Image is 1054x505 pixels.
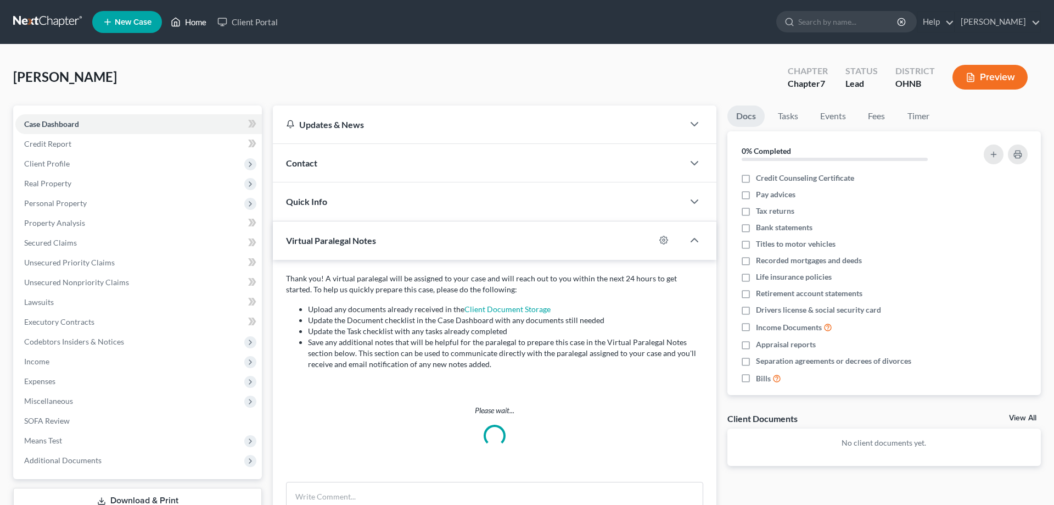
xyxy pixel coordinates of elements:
[464,304,551,314] a: Client Document Storage
[24,456,102,465] span: Additional Documents
[756,304,881,315] span: Drivers license & social security card
[756,356,911,367] span: Separation agreements or decrees of divorces
[24,139,71,148] span: Credit Report
[756,373,771,384] span: Bills
[115,18,152,26] span: New Case
[1009,414,1036,422] a: View All
[308,304,703,315] li: Upload any documents already received in the
[165,12,212,32] a: Home
[13,69,117,85] span: [PERSON_NAME]
[286,273,703,295] p: Thank you! A virtual paralegal will be assigned to your case and will reach out to you within the...
[727,106,765,127] a: Docs
[24,258,115,267] span: Unsecured Priority Claims
[24,416,70,425] span: SOFA Review
[15,253,262,273] a: Unsecured Priority Claims
[798,12,899,32] input: Search by name...
[308,337,703,370] li: Save any additional notes that will be helpful for the paralegal to prepare this case in the Virt...
[788,65,828,77] div: Chapter
[756,288,862,299] span: Retirement account statements
[15,411,262,431] a: SOFA Review
[24,376,55,386] span: Expenses
[756,206,794,217] span: Tax returns
[727,413,798,424] div: Client Documents
[15,213,262,233] a: Property Analysis
[15,233,262,253] a: Secured Claims
[286,235,376,246] span: Virtual Paralegal Notes
[24,119,79,129] span: Case Dashboard
[24,436,62,445] span: Means Test
[899,106,938,127] a: Timer
[952,65,1028,90] button: Preview
[756,271,832,282] span: Life insurance policies
[24,238,77,247] span: Secured Claims
[788,77,828,90] div: Chapter
[286,158,317,168] span: Contact
[820,78,825,88] span: 7
[24,278,129,287] span: Unsecured Nonpriority Claims
[756,339,816,350] span: Appraisal reports
[212,12,283,32] a: Client Portal
[736,437,1032,448] p: No client documents yet.
[955,12,1040,32] a: [PERSON_NAME]
[15,292,262,312] a: Lawsuits
[24,357,49,366] span: Income
[24,159,70,168] span: Client Profile
[15,312,262,332] a: Executory Contracts
[24,198,87,208] span: Personal Property
[756,173,854,184] span: Credit Counseling Certificate
[24,396,73,406] span: Miscellaneous
[15,134,262,154] a: Credit Report
[769,106,807,127] a: Tasks
[286,119,670,130] div: Updates & News
[24,297,54,307] span: Lawsuits
[917,12,954,32] a: Help
[756,255,862,266] span: Recorded mortgages and deeds
[756,189,795,200] span: Pay advices
[756,238,836,249] span: Titles to motor vehicles
[24,317,94,326] span: Executory Contracts
[895,65,935,77] div: District
[742,146,791,156] strong: 0% Completed
[24,337,124,346] span: Codebtors Insiders & Notices
[24,179,71,188] span: Real Property
[895,77,935,90] div: OHNB
[845,65,878,77] div: Status
[859,106,894,127] a: Fees
[308,326,703,337] li: Update the Task checklist with any tasks already completed
[24,218,85,227] span: Property Analysis
[756,222,812,233] span: Bank statements
[308,315,703,326] li: Update the Document checklist in the Case Dashboard with any documents still needed
[15,273,262,292] a: Unsecured Nonpriority Claims
[845,77,878,90] div: Lead
[286,405,703,416] p: Please wait...
[286,196,327,207] span: Quick Info
[811,106,855,127] a: Events
[15,114,262,134] a: Case Dashboard
[756,322,822,333] span: Income Documents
